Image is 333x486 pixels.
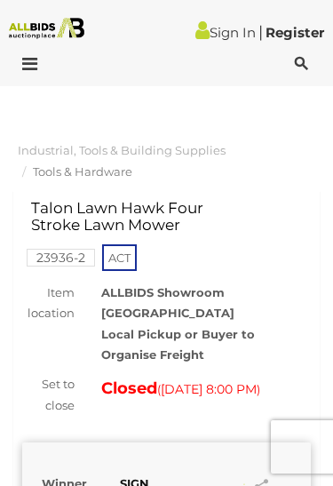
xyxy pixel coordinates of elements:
a: Sign In [195,24,256,41]
span: ( ) [157,382,260,396]
a: Industrial, Tools & Building Supplies [18,143,226,157]
div: Set to close [9,374,88,416]
a: 23936-2 [27,251,95,265]
span: ACT [102,244,137,271]
h1: Talon Lawn Hawk Four Stroke Lawn Mower [31,200,238,233]
img: Allbids.com.au [4,18,88,39]
span: [DATE] 8:00 PM [161,381,257,397]
div: Item location [9,283,88,324]
mark: 23936-2 [27,249,95,267]
strong: ALLBIDS Showroom [GEOGRAPHIC_DATA] [101,285,234,320]
a: Register [266,24,324,41]
span: | [258,22,263,42]
strong: Closed [101,378,157,398]
a: Tools & Hardware [33,164,132,179]
strong: Local Pickup or Buyer to Organise Freight [101,327,255,362]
